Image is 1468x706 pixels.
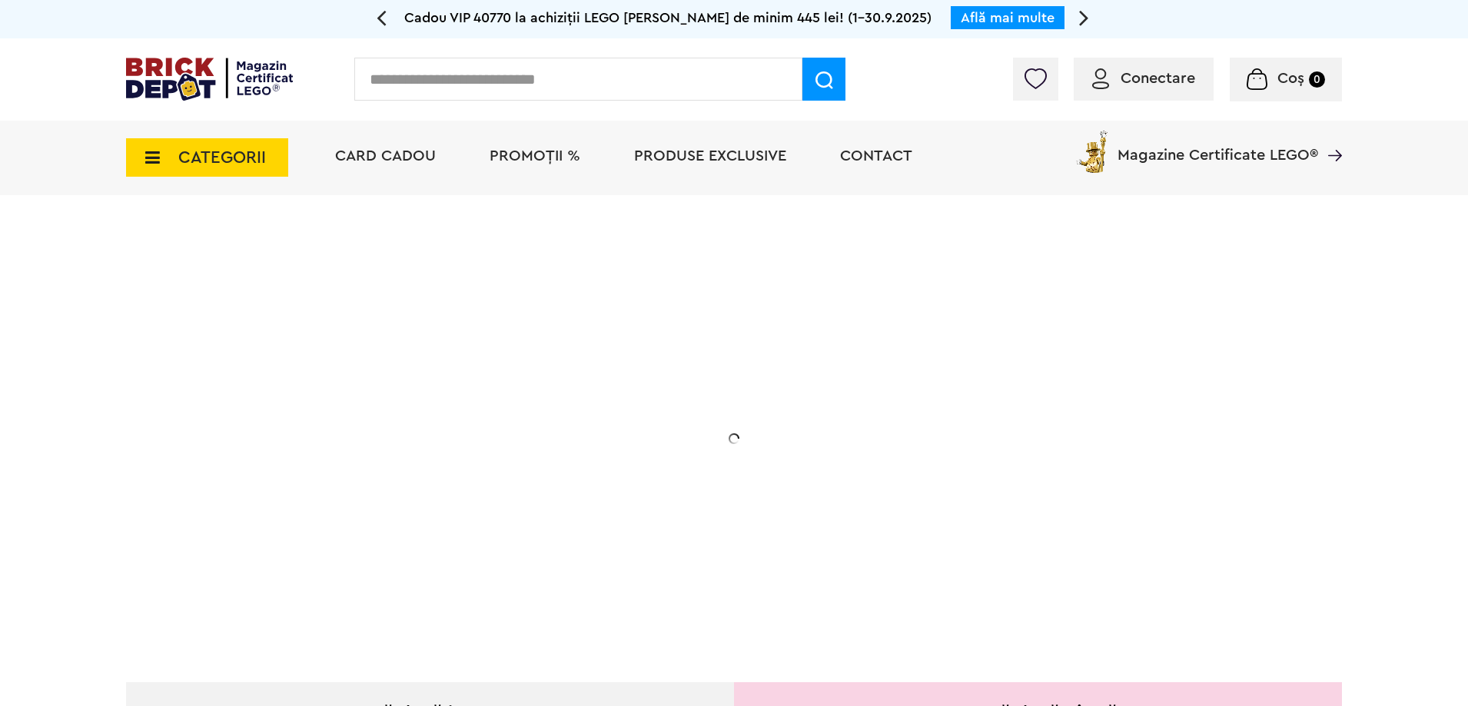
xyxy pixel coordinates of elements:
[235,518,543,537] div: Explorează
[178,149,266,166] span: CATEGORII
[235,419,543,483] h2: La două seturi LEGO de adulți achiziționate din selecție! În perioada 12 - [DATE]!
[335,148,436,164] a: Card Cadou
[840,148,912,164] a: Contact
[1121,71,1195,86] span: Conectare
[634,148,786,164] a: Produse exclusive
[404,11,932,25] span: Cadou VIP 40770 la achiziții LEGO [PERSON_NAME] de minim 445 lei! (1-30.9.2025)
[961,11,1055,25] a: Află mai multe
[235,348,543,403] h1: 20% Reducere!
[1092,71,1195,86] a: Conectare
[1277,71,1304,86] span: Coș
[1309,71,1325,88] small: 0
[1318,128,1342,143] a: Magazine Certificate LEGO®
[1118,128,1318,163] span: Magazine Certificate LEGO®
[490,148,580,164] a: PROMOȚII %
